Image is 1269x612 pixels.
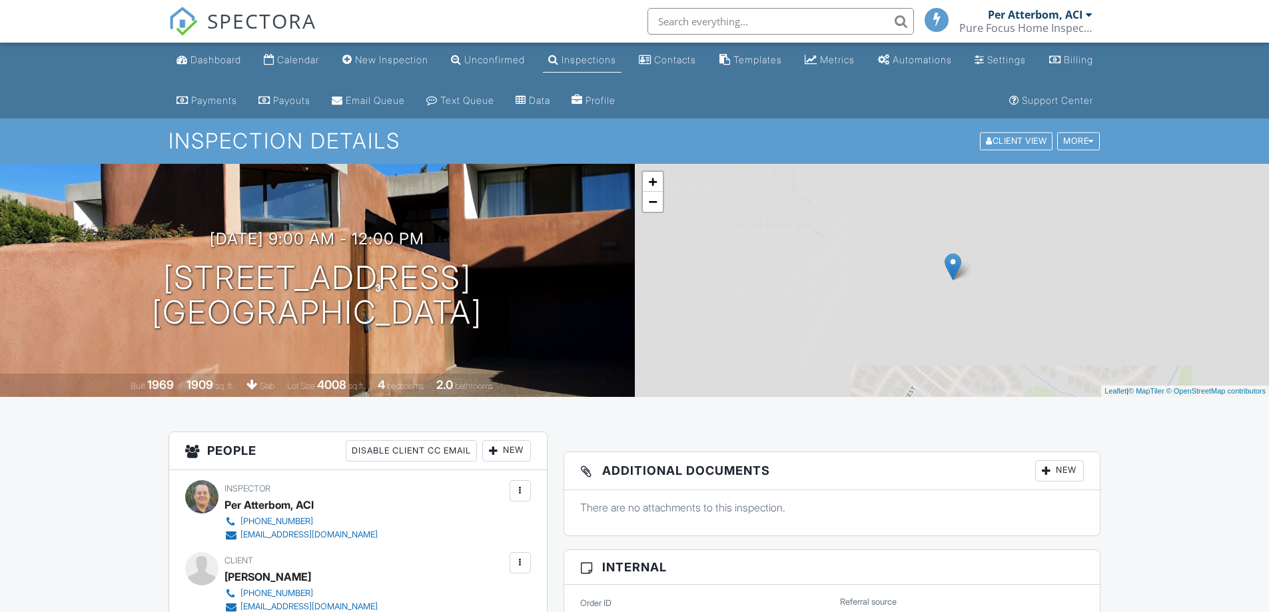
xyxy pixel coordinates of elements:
div: Billing [1064,54,1093,65]
div: [PHONE_NUMBER] [240,516,313,527]
span: sq.ft. [348,381,365,391]
h3: Additional Documents [564,452,1100,490]
a: Dashboard [171,48,246,73]
div: Metrics [820,54,855,65]
span: Inspector [224,483,270,493]
div: Inspections [562,54,616,65]
div: | [1101,386,1269,397]
h3: Internal [564,550,1100,585]
a: Leaflet [1104,387,1126,395]
a: [PHONE_NUMBER] [224,515,378,528]
a: Metrics [799,48,860,73]
a: [PHONE_NUMBER] [224,587,378,600]
div: Unconfirmed [464,54,525,65]
span: bedrooms [387,381,424,391]
div: New [482,440,531,461]
a: Payouts [253,89,316,113]
div: Email Queue [346,95,405,106]
a: New Inspection [337,48,434,73]
a: Payments [171,89,242,113]
div: Per Atterbom, ACI [988,8,1082,21]
div: 4 [378,378,385,392]
div: Pure Focus Home Inspections, Inc. [959,21,1092,35]
input: Search everything... [647,8,914,35]
div: Contacts [654,54,696,65]
a: Settings [969,48,1031,73]
div: Templates [733,54,782,65]
a: Data [510,89,556,113]
span: slab [260,381,274,391]
h3: People [169,432,547,470]
a: Zoom in [643,172,663,192]
div: Dashboard [191,54,241,65]
a: Unconfirmed [446,48,530,73]
div: 4008 [317,378,346,392]
a: [EMAIL_ADDRESS][DOMAIN_NAME] [224,528,378,541]
div: Profile [586,95,616,106]
span: Client [224,555,253,565]
a: Calendar [258,48,324,73]
div: Disable Client CC Email [346,440,477,461]
a: Billing [1044,48,1098,73]
div: Settings [987,54,1026,65]
div: Text Queue [440,95,494,106]
div: [EMAIL_ADDRESS][DOMAIN_NAME] [240,529,378,540]
div: New [1035,460,1084,481]
label: Referral source [840,596,897,608]
label: Order ID [580,597,612,609]
div: Data [529,95,550,106]
div: [PERSON_NAME] [224,567,311,587]
a: Contacts [634,48,701,73]
div: Payments [191,95,237,106]
img: The Best Home Inspection Software - Spectora [169,7,198,36]
p: There are no attachments to this inspection. [580,500,1084,515]
a: © MapTiler [1128,387,1164,395]
div: 2.0 [436,378,453,392]
a: Automations (Basic) [873,48,957,73]
div: Support Center [1022,95,1093,106]
a: Inspections [543,48,622,73]
div: Calendar [277,54,319,65]
a: Zoom out [643,192,663,212]
div: Per Atterbom, ACI [224,495,314,515]
a: Text Queue [421,89,500,113]
div: New Inspection [355,54,428,65]
div: Payouts [273,95,310,106]
a: Templates [714,48,787,73]
div: 1909 [187,378,213,392]
div: [PHONE_NUMBER] [240,588,313,599]
span: sq. ft. [215,381,234,391]
span: bathrooms [455,381,493,391]
div: Client View [980,133,1053,151]
h1: Inspection Details [169,129,1101,153]
a: SPECTORA [169,18,316,46]
a: Support Center [1004,89,1098,113]
div: Automations [893,54,952,65]
a: © OpenStreetMap contributors [1166,387,1266,395]
a: Email Queue [326,89,410,113]
h1: [STREET_ADDRESS] [GEOGRAPHIC_DATA] [152,260,482,331]
a: Company Profile [566,89,621,113]
span: Built [131,381,145,391]
span: SPECTORA [207,7,316,35]
div: [EMAIL_ADDRESS][DOMAIN_NAME] [240,601,378,612]
span: Lot Size [287,381,315,391]
div: More [1057,133,1100,151]
div: 1969 [147,378,174,392]
a: Client View [979,135,1056,145]
h3: [DATE] 9:00 am - 12:00 pm [210,230,424,248]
